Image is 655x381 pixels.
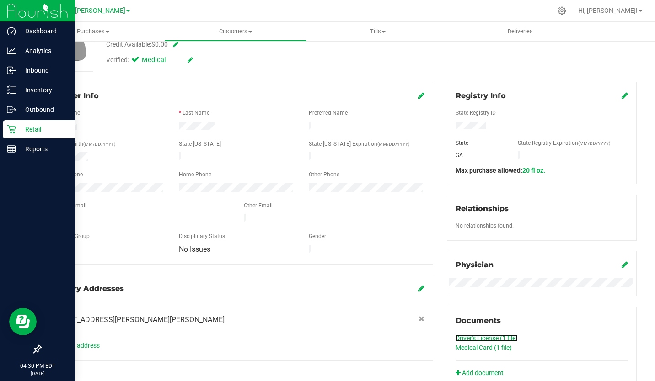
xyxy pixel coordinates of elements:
span: Medical [142,55,178,65]
div: Manage settings [556,6,568,15]
p: Retail [16,124,71,135]
span: Max purchase allowed: [456,167,545,174]
iframe: Resource center [9,308,37,335]
label: Other Email [244,201,273,210]
inline-svg: Outbound [7,105,16,114]
label: Disciplinary Status [179,232,225,240]
span: Purchases [22,27,164,36]
inline-svg: Inbound [7,66,16,75]
span: (MM/DD/YYYY) [83,142,115,147]
div: State [449,139,511,147]
label: State Registry Expiration [518,139,610,147]
p: Analytics [16,45,71,56]
a: Customers [164,22,306,41]
label: State [US_STATE] [179,140,221,148]
p: Dashboard [16,26,71,37]
a: Tills [307,22,449,41]
label: Home Phone [179,170,211,179]
label: Date of Birth [53,140,115,148]
span: Documents [456,316,501,325]
span: Registry Info [456,91,506,100]
p: Inventory [16,85,71,95]
label: No relationships found. [456,222,514,230]
inline-svg: Reports [7,144,16,153]
inline-svg: Analytics [7,46,16,55]
span: 20 fl oz. [522,167,545,174]
a: Deliveries [449,22,591,41]
label: Gender [309,232,326,240]
span: $0.00 [151,41,168,48]
p: Reports [16,143,71,154]
span: Deliveries [495,27,545,36]
inline-svg: Retail [7,125,16,134]
span: No Issues [179,245,210,254]
a: Add document [456,368,508,378]
span: GA4 - [PERSON_NAME] [57,7,125,15]
label: Other Phone [309,170,339,179]
a: Purchases [22,22,164,41]
span: Delivery Addresses [49,284,124,293]
span: (MM/DD/YYYY) [377,142,409,147]
span: Relationships [456,204,509,213]
div: Credit Available: [106,40,397,49]
span: [STREET_ADDRESS][PERSON_NAME][PERSON_NAME] [49,314,225,325]
div: Verified: [106,55,193,65]
p: Outbound [16,104,71,115]
div: GA [449,151,511,159]
inline-svg: Inventory [7,85,16,95]
a: Medical Card (1 file) [456,344,512,351]
p: [DATE] [4,370,71,377]
span: Tills [307,27,449,36]
span: (MM/DD/YYYY) [578,141,610,146]
inline-svg: Dashboard [7,26,16,36]
a: Driver's License (1 file) [456,334,518,342]
span: Hi, [PERSON_NAME]! [578,7,638,14]
label: State Registry ID [456,109,496,117]
label: State [US_STATE] Expiration [309,140,409,148]
span: Physician [456,260,494,269]
label: Last Name [183,109,209,117]
p: 04:30 PM EDT [4,362,71,370]
p: Inbound [16,65,71,76]
label: Preferred Name [309,109,348,117]
span: Customers [165,27,306,36]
